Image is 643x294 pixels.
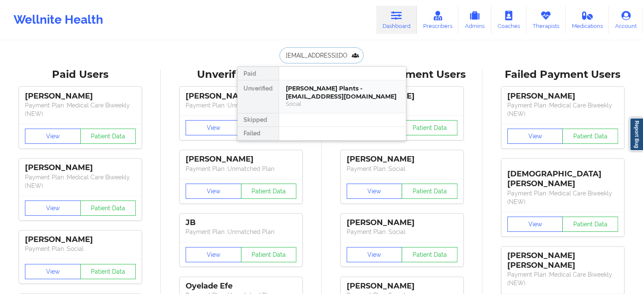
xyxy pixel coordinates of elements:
[186,281,296,291] div: Oyelade Efe
[25,264,81,279] button: View
[186,228,296,236] p: Payment Plan : Unmatched Plan
[167,68,315,81] div: Unverified Users
[238,113,279,127] div: Skipped
[25,201,81,216] button: View
[507,270,618,287] p: Payment Plan : Medical Care Biweekly (NEW)
[507,189,618,206] p: Payment Plan : Medical Care Biweekly (NEW)
[507,91,618,101] div: [PERSON_NAME]
[80,201,136,216] button: Patient Data
[347,228,457,236] p: Payment Plan : Social
[238,127,279,140] div: Failed
[186,91,296,101] div: [PERSON_NAME]
[526,6,566,34] a: Therapists
[507,251,618,270] div: [PERSON_NAME] [PERSON_NAME]
[347,218,457,228] div: [PERSON_NAME]
[25,163,136,173] div: [PERSON_NAME]
[241,184,297,199] button: Patient Data
[562,129,618,144] button: Patient Data
[241,247,297,262] button: Patient Data
[347,281,457,291] div: [PERSON_NAME]
[458,6,491,34] a: Admins
[507,217,563,232] button: View
[402,184,457,199] button: Patient Data
[25,245,136,253] p: Payment Plan : Social
[186,120,241,135] button: View
[417,6,459,34] a: Prescribers
[286,100,399,107] div: Social
[238,67,279,80] div: Paid
[562,217,618,232] button: Patient Data
[507,129,563,144] button: View
[347,247,402,262] button: View
[25,173,136,190] p: Payment Plan : Medical Care Biweekly (NEW)
[507,163,618,189] div: [DEMOGRAPHIC_DATA][PERSON_NAME]
[238,80,279,113] div: Unverified
[80,129,136,144] button: Patient Data
[186,154,296,164] div: [PERSON_NAME]
[80,264,136,279] button: Patient Data
[507,101,618,118] p: Payment Plan : Medical Care Biweekly (NEW)
[566,6,609,34] a: Medications
[25,91,136,101] div: [PERSON_NAME]
[347,154,457,164] div: [PERSON_NAME]
[6,68,155,81] div: Paid Users
[186,247,241,262] button: View
[25,129,81,144] button: View
[25,101,136,118] p: Payment Plan : Medical Care Biweekly (NEW)
[491,6,526,34] a: Coaches
[186,165,296,173] p: Payment Plan : Unmatched Plan
[402,247,457,262] button: Patient Data
[347,165,457,173] p: Payment Plan : Social
[488,68,637,81] div: Failed Payment Users
[609,6,643,34] a: Account
[25,235,136,245] div: [PERSON_NAME]
[347,184,402,199] button: View
[186,218,296,228] div: JB
[186,184,241,199] button: View
[376,6,417,34] a: Dashboard
[286,85,399,100] div: [PERSON_NAME] Plants - [EMAIL_ADDRESS][DOMAIN_NAME]
[629,118,643,151] a: Report Bug
[186,101,296,110] p: Payment Plan : Unmatched Plan
[402,120,457,135] button: Patient Data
